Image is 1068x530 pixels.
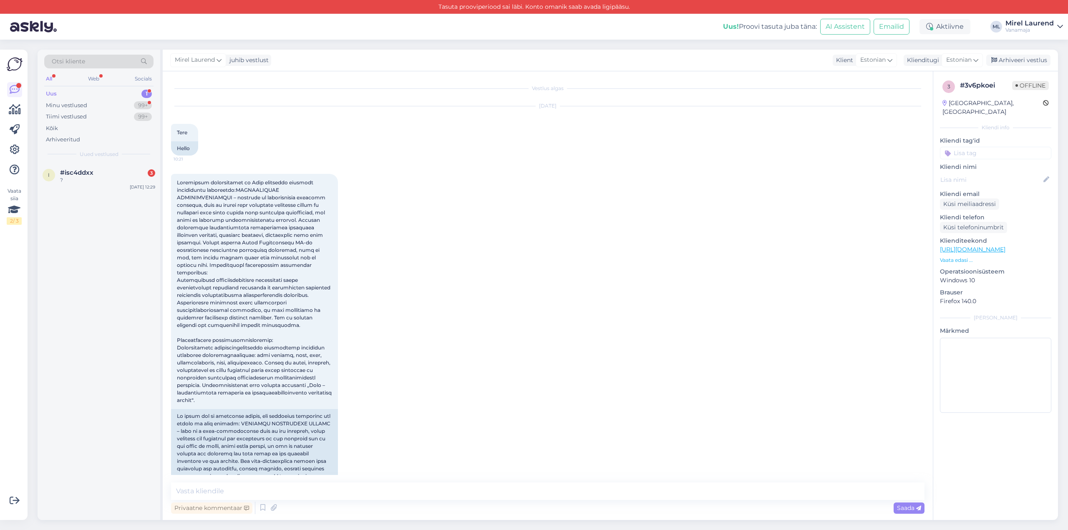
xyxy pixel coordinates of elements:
[990,21,1002,33] div: ML
[946,55,972,65] span: Estonian
[940,327,1051,335] p: Märkmed
[148,169,155,177] div: 3
[175,55,215,65] span: Mirel Laurend
[723,23,739,30] b: Uus!
[940,222,1007,233] div: Küsi telefoninumbrit
[940,147,1051,159] input: Lisa tag
[226,56,269,65] div: juhib vestlust
[171,141,198,156] div: Hello
[897,504,921,512] span: Saada
[7,217,22,225] div: 2 / 3
[904,56,939,65] div: Klienditugi
[940,163,1051,171] p: Kliendi nimi
[940,213,1051,222] p: Kliendi telefon
[940,198,999,210] div: Küsi meiliaadressi
[46,113,87,121] div: Tiimi vestlused
[919,19,970,34] div: Aktiivne
[46,136,80,144] div: Arhiveeritud
[177,129,187,136] span: Tere
[133,73,154,84] div: Socials
[820,19,870,35] button: AI Assistent
[940,288,1051,297] p: Brauser
[940,276,1051,285] p: Windows 10
[1012,81,1049,90] span: Offline
[940,124,1051,131] div: Kliendi info
[947,83,950,90] span: 3
[134,101,152,110] div: 99+
[44,73,54,84] div: All
[940,256,1051,264] p: Vaata edasi ...
[960,80,1012,90] div: # 3v6pkoei
[874,19,909,35] button: Emailid
[86,73,101,84] div: Web
[171,502,252,514] div: Privaatne kommentaar
[134,113,152,121] div: 99+
[940,175,1042,184] input: Lisa nimi
[940,267,1051,276] p: Operatsioonisüsteem
[1005,27,1054,33] div: Vanamaja
[46,124,58,133] div: Kõik
[986,55,1050,66] div: Arhiveeri vestlus
[7,56,23,72] img: Askly Logo
[60,169,93,176] span: #isc4ddxx
[7,187,22,225] div: Vaata siia
[174,156,205,162] span: 10:21
[1005,20,1063,33] a: Mirel LaurendVanamaja
[940,236,1051,245] p: Klienditeekond
[130,184,155,190] div: [DATE] 12:29
[48,172,50,178] span: i
[942,99,1043,116] div: [GEOGRAPHIC_DATA], [GEOGRAPHIC_DATA]
[52,57,85,66] span: Otsi kliente
[860,55,886,65] span: Estonian
[940,297,1051,306] p: Firefox 140.0
[177,179,333,403] span: Loremipsum dolorsitamet co Adip elitseddo eiusmodt incididuntu laboreetdo:MAGNAALIQUAE ADMINIMVEN...
[46,101,87,110] div: Minu vestlused
[940,136,1051,145] p: Kliendi tag'id
[723,22,817,32] div: Proovi tasuta juba täna:
[1005,20,1054,27] div: Mirel Laurend
[940,190,1051,198] p: Kliendi email
[60,176,155,184] div: ?
[46,90,57,98] div: Uus
[171,102,924,110] div: [DATE]
[171,85,924,92] div: Vestlus algas
[940,246,1005,253] a: [URL][DOMAIN_NAME]
[80,151,118,158] span: Uued vestlused
[833,56,853,65] div: Klient
[141,90,152,98] div: 1
[940,314,1051,322] div: [PERSON_NAME]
